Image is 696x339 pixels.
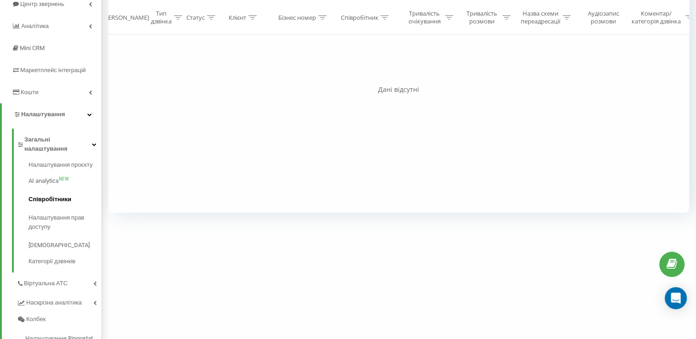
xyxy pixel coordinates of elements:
div: Співробітник [340,13,378,21]
a: Колбек [17,311,101,328]
span: Налаштування прав доступу [29,213,97,232]
a: Загальні налаштування [17,129,101,157]
div: Тривалість розмови [464,10,500,25]
span: Налаштування проєкту [29,160,92,169]
a: Віртуальна АТС [17,272,101,292]
a: Налаштування [2,103,101,125]
div: Клієнт [229,13,246,21]
span: Центр звернень [20,0,64,7]
span: Категорії дзвінків [29,257,75,266]
div: Аудіозапис розмови [581,10,626,25]
a: [DEMOGRAPHIC_DATA] [29,236,101,254]
span: Маркетплейс інтеграцій [20,67,86,73]
div: Коментар/категорія дзвінка [629,10,683,25]
div: Тип дзвінка [151,10,172,25]
div: Тривалість очікування [406,10,443,25]
span: Аналiтика [21,23,49,29]
span: Наскрізна аналітика [26,298,82,307]
div: Open Intercom Messenger [665,287,687,309]
span: Колбек [26,315,46,324]
a: Наскрізна аналітика [17,292,101,311]
span: Mini CRM [20,45,45,51]
span: Кошти [21,89,38,96]
span: [DEMOGRAPHIC_DATA] [29,241,90,250]
div: Бізнес номер [278,13,316,21]
div: Дані відсутні [108,85,689,94]
div: [PERSON_NAME] [103,13,149,21]
span: AI analytics [29,176,59,186]
span: Віртуальна АТС [24,279,68,288]
div: Назва схеми переадресації [521,10,560,25]
a: Налаштування прав доступу [29,209,101,236]
a: AI analyticsNEW [29,172,101,190]
span: Співробітники [29,195,71,204]
span: Загальні налаштування [24,135,92,153]
a: Співробітники [29,190,101,209]
span: Налаштування [21,111,65,118]
a: Категорії дзвінків [29,254,101,266]
div: Статус [186,13,205,21]
a: Налаштування проєкту [29,160,101,172]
